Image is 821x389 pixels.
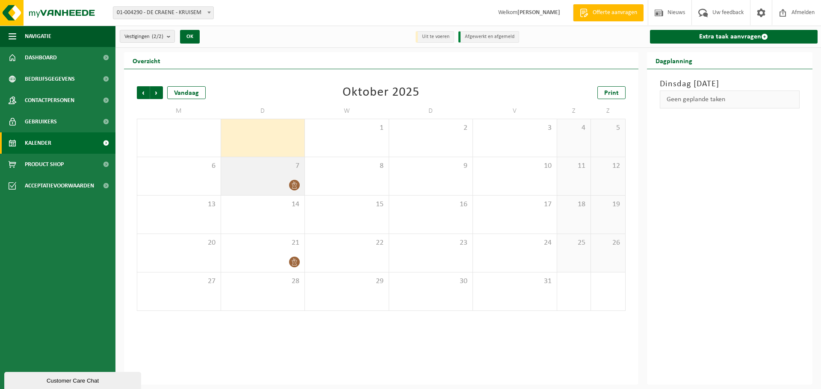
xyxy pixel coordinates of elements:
[225,161,301,171] span: 7
[389,103,473,119] td: D
[477,161,552,171] span: 10
[142,238,216,248] span: 20
[393,161,469,171] span: 9
[142,277,216,286] span: 27
[225,238,301,248] span: 21
[180,30,200,44] button: OK
[660,91,800,108] div: Geen geplande taken
[137,86,150,99] span: Vorige
[561,238,587,248] span: 25
[221,103,305,119] td: D
[647,52,701,69] h2: Dagplanning
[650,30,818,44] a: Extra taak aanvragen
[25,132,51,154] span: Kalender
[225,200,301,209] span: 14
[142,161,216,171] span: 6
[120,30,175,43] button: Vestigingen(2/2)
[517,9,560,16] strong: [PERSON_NAME]
[167,86,206,99] div: Vandaag
[25,47,57,68] span: Dashboard
[660,78,800,91] h3: Dinsdag [DATE]
[458,31,519,43] li: Afgewerkt en afgemeld
[595,123,620,133] span: 5
[309,238,384,248] span: 22
[473,103,557,119] td: V
[25,90,74,111] span: Contactpersonen
[604,90,619,97] span: Print
[343,86,419,99] div: Oktober 2025
[309,200,384,209] span: 15
[305,103,389,119] td: W
[4,370,143,389] iframe: chat widget
[595,200,620,209] span: 19
[25,111,57,132] span: Gebruikers
[561,123,587,133] span: 4
[557,103,591,119] td: Z
[309,277,384,286] span: 29
[597,86,626,99] a: Print
[150,86,163,99] span: Volgende
[595,161,620,171] span: 12
[477,123,552,133] span: 3
[142,200,216,209] span: 13
[393,123,469,133] span: 2
[124,30,163,43] span: Vestigingen
[393,238,469,248] span: 23
[309,161,384,171] span: 8
[137,103,221,119] td: M
[591,103,625,119] td: Z
[595,238,620,248] span: 26
[309,123,384,133] span: 1
[113,6,214,19] span: 01-004290 - DE CRAENE - KRUISEM
[225,277,301,286] span: 28
[152,34,163,39] count: (2/2)
[393,277,469,286] span: 30
[25,154,64,175] span: Product Shop
[561,161,587,171] span: 11
[113,7,213,19] span: 01-004290 - DE CRAENE - KRUISEM
[591,9,639,17] span: Offerte aanvragen
[477,238,552,248] span: 24
[477,200,552,209] span: 17
[25,26,51,47] span: Navigatie
[393,200,469,209] span: 16
[25,175,94,196] span: Acceptatievoorwaarden
[25,68,75,90] span: Bedrijfsgegevens
[416,31,454,43] li: Uit te voeren
[573,4,644,21] a: Offerte aanvragen
[477,277,552,286] span: 31
[124,52,169,69] h2: Overzicht
[561,200,587,209] span: 18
